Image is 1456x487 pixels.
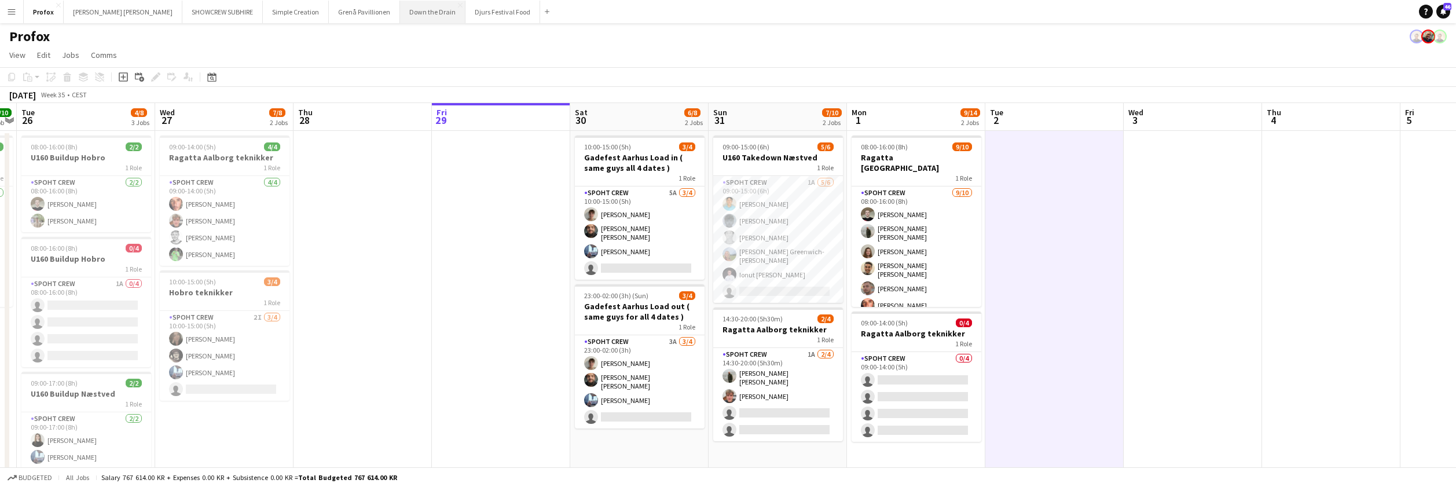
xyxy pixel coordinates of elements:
app-job-card: 08:00-16:00 (8h)9/10Ragatta [GEOGRAPHIC_DATA]1 RoleSpoht Crew9/1008:00-16:00 (8h)[PERSON_NAME][PE... [852,136,981,307]
span: 08:00-16:00 (8h) [861,142,908,151]
span: 46 [1443,3,1451,10]
a: Edit [32,47,55,63]
span: 14:30-20:00 (5h30m) [723,314,783,323]
span: 31 [712,113,727,127]
h3: Hobro teknikker [160,287,289,298]
app-user-avatar: Armando NIkol Irom [1433,30,1447,43]
span: Total Budgeted 767 614.00 KR [298,473,397,482]
span: 1 Role [817,335,834,344]
span: Fri [437,107,447,118]
span: Comms [91,50,117,60]
app-card-role: Spoht Crew2/209:00-17:00 (8h)[PERSON_NAME][PERSON_NAME] [21,412,151,468]
app-job-card: 14:30-20:00 (5h30m)2/4Ragatta Aalborg teknikker1 RoleSpoht Crew1A2/414:30-20:00 (5h30m)[PERSON_NA... [713,307,843,441]
button: Grenå Pavillionen [329,1,400,23]
app-card-role: Spoht Crew4/409:00-14:00 (5h)[PERSON_NAME][PERSON_NAME][PERSON_NAME][PERSON_NAME] [160,176,289,266]
div: Salary 767 614.00 KR + Expenses 0.00 KR + Subsistence 0.00 KR = [101,473,397,482]
h3: Ragatta [GEOGRAPHIC_DATA] [852,152,981,173]
span: 2/2 [126,379,142,387]
span: 1 Role [679,323,695,331]
span: 1 Role [955,174,972,182]
span: 08:00-16:00 (8h) [31,244,78,252]
app-user-avatar: Danny Tranekær [1421,30,1435,43]
span: 9/10 [952,142,972,151]
button: Profox [24,1,64,23]
span: Tue [990,107,1003,118]
span: 3/4 [679,291,695,300]
app-card-role: Spoht Crew0/409:00-14:00 (5h) [852,352,981,442]
span: 30 [573,113,588,127]
h1: Profox [9,28,50,45]
span: Sat [575,107,588,118]
span: 3/4 [264,277,280,286]
span: Edit [37,50,50,60]
span: 4/4 [264,142,280,151]
button: Down the Drain [400,1,465,23]
app-job-card: 23:00-02:00 (3h) (Sun)3/4Gadefest Aarhus Load out ( same guys for all 4 dates )1 RoleSpoht Crew3A... [575,284,705,429]
div: 3 Jobs [131,118,149,127]
span: 2/4 [817,314,834,323]
span: 1 Role [125,163,142,172]
span: 08:00-16:00 (8h) [31,142,78,151]
span: All jobs [64,473,91,482]
span: 27 [158,113,175,127]
span: 26 [20,113,35,127]
div: 2 Jobs [961,118,980,127]
span: 9/14 [960,108,980,117]
button: Simple Creation [263,1,329,23]
a: 46 [1436,5,1450,19]
span: Wed [1128,107,1143,118]
span: 09:00-14:00 (5h) [169,142,216,151]
span: 2/2 [126,142,142,151]
app-card-role: Spoht Crew2/208:00-16:00 (8h)[PERSON_NAME][PERSON_NAME] [21,176,151,232]
div: 2 Jobs [685,118,703,127]
span: Week 35 [38,90,67,99]
span: 3 [1127,113,1143,127]
app-card-role: Spoht Crew2I3/410:00-15:00 (5h)[PERSON_NAME][PERSON_NAME][PERSON_NAME] [160,311,289,401]
a: View [5,47,30,63]
span: 1 Role [955,339,972,348]
span: 1 Role [263,163,280,172]
app-job-card: 08:00-16:00 (8h)0/4U160 Buildup Hobro1 RoleSpoht Crew1A0/408:00-16:00 (8h) [21,237,151,367]
div: 2 Jobs [823,118,841,127]
span: 1 Role [125,265,142,273]
div: 09:00-17:00 (8h)2/2U160 Buildup Næstved1 RoleSpoht Crew2/209:00-17:00 (8h)[PERSON_NAME][PERSON_NAME] [21,372,151,468]
h3: U160 Takedown Næstved [713,152,843,163]
div: [DATE] [9,89,36,101]
span: 7/8 [269,108,285,117]
app-job-card: 09:00-14:00 (5h)4/4Ragatta Aalborg teknikker1 RoleSpoht Crew4/409:00-14:00 (5h)[PERSON_NAME][PERS... [160,136,289,266]
span: Fri [1405,107,1414,118]
app-job-card: 10:00-15:00 (5h)3/4Hobro teknikker1 RoleSpoht Crew2I3/410:00-15:00 (5h)[PERSON_NAME][PERSON_NAME]... [160,270,289,401]
a: Comms [86,47,122,63]
span: Thu [298,107,313,118]
app-job-card: 09:00-15:00 (6h)5/6U160 Takedown Næstved1 RoleSpoht Crew1A5/609:00-15:00 (6h)[PERSON_NAME][PERSON... [713,136,843,303]
span: 0/4 [126,244,142,252]
app-card-role: Spoht Crew9/1008:00-16:00 (8h)[PERSON_NAME][PERSON_NAME] [PERSON_NAME][PERSON_NAME][PERSON_NAME] ... [852,186,981,384]
span: 4/8 [131,108,147,117]
span: Sun [713,107,727,118]
h3: Ragatta Aalborg teknikker [713,324,843,335]
h3: U160 Buildup Næstved [21,389,151,399]
button: SHOWCREW SUBHIRE [182,1,263,23]
span: 6/8 [684,108,701,117]
app-user-avatar: Armando NIkol Irom [1410,30,1424,43]
span: Budgeted [19,474,52,482]
span: 0/4 [956,318,972,327]
app-card-role: Spoht Crew5A3/410:00-15:00 (5h)[PERSON_NAME][PERSON_NAME] [PERSON_NAME][PERSON_NAME] [575,186,705,280]
span: View [9,50,25,60]
span: 1 Role [263,298,280,307]
span: 29 [435,113,447,127]
span: Wed [160,107,175,118]
h3: Ragatta Aalborg teknikker [160,152,289,163]
span: 10:00-15:00 (5h) [169,277,216,286]
span: 1 [850,113,867,127]
span: Mon [852,107,867,118]
app-job-card: 10:00-15:00 (5h)3/4Gadefest Aarhus Load in ( same guys all 4 dates )1 RoleSpoht Crew5A3/410:00-15... [575,136,705,280]
span: 4 [1265,113,1281,127]
span: 5/6 [817,142,834,151]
